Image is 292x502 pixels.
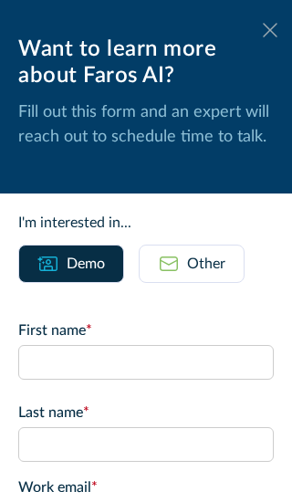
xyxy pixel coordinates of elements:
[67,253,105,275] div: Demo
[18,402,274,424] label: Last name
[187,253,225,275] div: Other
[18,212,274,234] div: I'm interested in...
[18,100,274,150] p: Fill out this form and an expert will reach out to schedule time to talk.
[18,37,274,89] div: Want to learn more about Faros AI?
[18,319,274,341] label: First name
[18,476,274,498] label: Work email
